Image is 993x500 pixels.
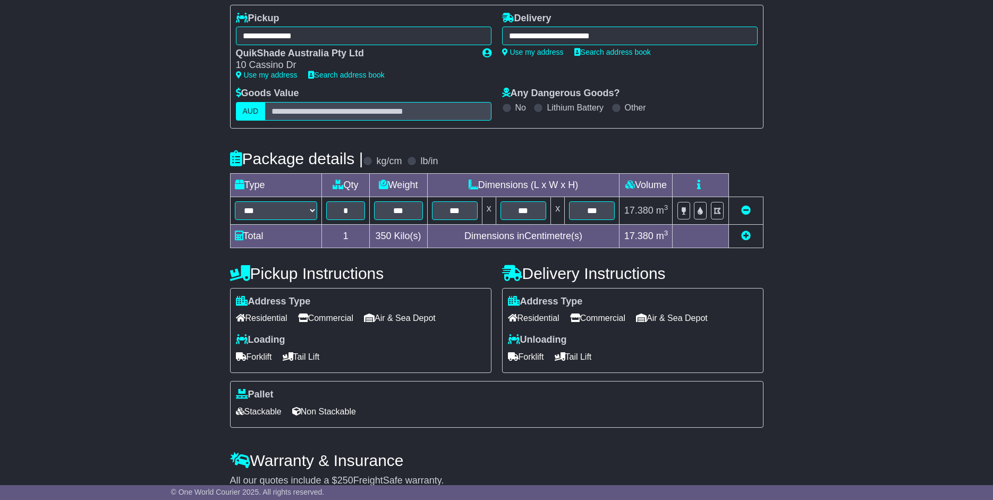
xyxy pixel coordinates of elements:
[502,13,551,24] label: Delivery
[574,48,651,56] a: Search address book
[515,103,526,113] label: No
[236,310,287,326] span: Residential
[236,13,279,24] label: Pickup
[236,403,282,420] span: Stackable
[236,349,272,365] span: Forklift
[376,156,402,167] label: kg/cm
[555,349,592,365] span: Tail Lift
[369,224,427,248] td: Kilo(s)
[741,205,751,216] a: Remove this item
[502,265,763,282] h4: Delivery Instructions
[619,173,673,197] td: Volume
[364,310,436,326] span: Air & Sea Depot
[664,204,668,211] sup: 3
[236,48,472,60] div: QuikShade Australia Pty Ltd
[369,173,427,197] td: Weight
[741,231,751,241] a: Add new item
[502,48,564,56] a: Use my address
[625,103,646,113] label: Other
[171,488,325,496] span: © One World Courier 2025. All rights reserved.
[636,310,708,326] span: Air & Sea Depot
[230,475,763,487] div: All our quotes include a $ FreightSafe warranty.
[230,224,322,248] td: Total
[624,231,653,241] span: 17.380
[236,102,266,121] label: AUD
[427,173,619,197] td: Dimensions (L x W x H)
[308,71,385,79] a: Search address book
[551,197,565,224] td: x
[508,296,583,308] label: Address Type
[508,310,559,326] span: Residential
[230,150,363,167] h4: Package details |
[656,205,668,216] span: m
[236,296,311,308] label: Address Type
[502,88,620,99] label: Any Dangerous Goods?
[322,224,369,248] td: 1
[547,103,604,113] label: Lithium Battery
[292,403,356,420] span: Non Stackable
[283,349,320,365] span: Tail Lift
[322,173,369,197] td: Qty
[230,452,763,469] h4: Warranty & Insurance
[236,71,298,79] a: Use my address
[656,231,668,241] span: m
[230,173,322,197] td: Type
[236,60,472,71] div: 10 Cassino Dr
[508,334,567,346] label: Unloading
[230,265,491,282] h4: Pickup Instructions
[337,475,353,486] span: 250
[298,310,353,326] span: Commercial
[236,88,299,99] label: Goods Value
[570,310,625,326] span: Commercial
[624,205,653,216] span: 17.380
[420,156,438,167] label: lb/in
[236,334,285,346] label: Loading
[482,197,496,224] td: x
[664,229,668,237] sup: 3
[427,224,619,248] td: Dimensions in Centimetre(s)
[376,231,392,241] span: 350
[236,389,274,401] label: Pallet
[508,349,544,365] span: Forklift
